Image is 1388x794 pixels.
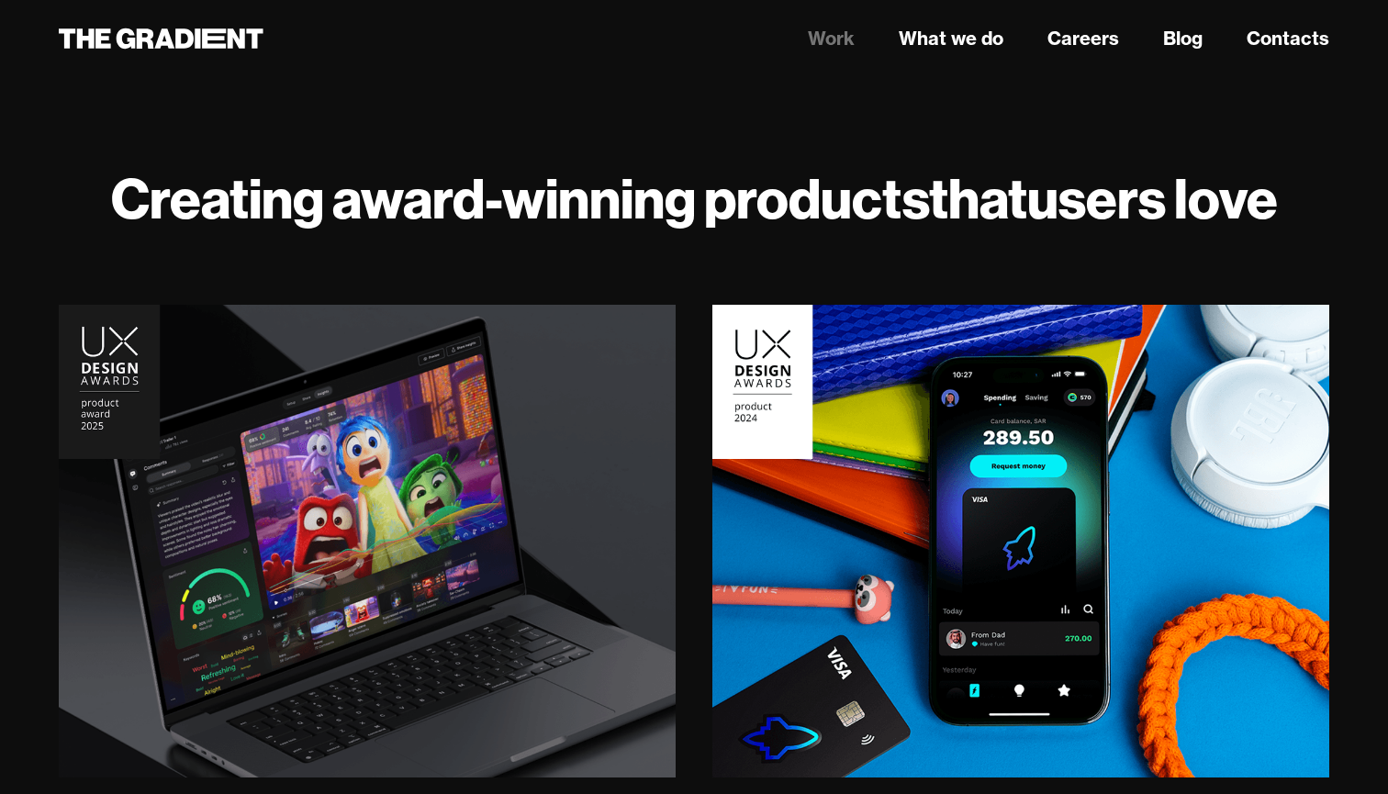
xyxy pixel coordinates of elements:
a: Careers [1047,25,1119,52]
a: What we do [899,25,1003,52]
strong: that [929,163,1027,233]
a: Blog [1163,25,1203,52]
a: Contacts [1247,25,1329,52]
h1: Creating award-winning products users love [59,165,1329,231]
a: Work [808,25,855,52]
